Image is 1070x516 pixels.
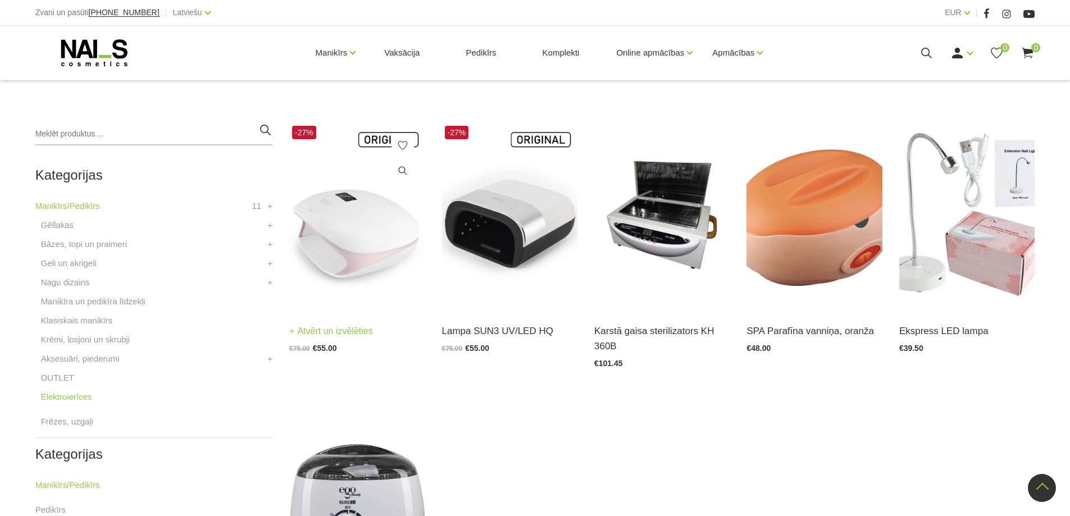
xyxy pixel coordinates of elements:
a: Aksesuāri, piederumi [41,352,120,366]
a: OUTLET [41,371,74,385]
a: Lampa SUN3 UV/LED HQ [442,323,577,339]
a: [PHONE_NUMBER] [89,8,160,17]
a: + [267,238,272,251]
a: + [267,352,272,366]
span: 0 [1031,43,1040,52]
h2: Kategorijas [35,168,272,182]
h2: Kategorijas [35,447,272,462]
span: €101.45 [594,359,623,368]
img: Tips:UV LAMPAZīmola nosaukums:SUNUVModeļa numurs: SUNUV4Profesionālā UV/Led lampa.Garantija: 1 ga... [289,123,425,309]
input: Meklēt produktus ... [35,123,272,145]
a: Elektroierīces [41,390,92,404]
a: Manikīrs [316,30,348,75]
a: + [267,257,272,270]
span: €55.00 [313,344,337,353]
a: Pedikīrs [457,26,505,80]
a: + [267,199,272,213]
a: Atvērt un izvēlēties [289,323,373,339]
a: Gēllakas [41,218,74,232]
a: Karstā gaisa sterilizators KH 360B [594,323,730,354]
span: €75.00 [289,345,310,353]
img: Karstā gaisa sterilizatoru var izmantot skaistumkopšanas salonos, manikīra kabinetos, ēdināšanas ... [594,123,730,309]
a: Nagu dizains [41,276,90,289]
span: €39.50 [899,344,923,353]
span: €75.00 [442,345,463,353]
a: Manikīra un pedikīra līdzekļi [41,295,145,308]
span: €55.00 [465,344,489,353]
a: 0 [1021,46,1035,60]
a: Bāzes, topi un praimeri [41,238,127,251]
a: Klasiskais manikīrs [41,314,113,327]
a: Apmācības [712,30,754,75]
span: 11 [252,199,261,213]
a: Frēzes, uzgaļi [41,415,93,428]
span: | [165,6,167,20]
a: Manikīrs/Pedikīrs [35,199,100,213]
a: + [267,218,272,232]
a: Komplekti [534,26,589,80]
a: EUR [945,6,962,19]
a: Krēmi, losjoni un skrubji [41,333,130,346]
div: Zvani un pasūti [35,6,160,20]
span: 0 [1000,43,1009,52]
img: Modelis: SUNUV 3Jauda: 48WViļņu garums: 365+405nmKalpošanas ilgums: 50000 HRSPogas vadība:10s/30s... [442,123,577,309]
span: €48.00 [746,344,771,353]
a: Online apmācības [616,30,684,75]
a: + [267,276,272,289]
a: SPA Parafīna vanniņa, oranža [746,323,882,339]
a: Geli un akrigeli [41,257,97,270]
a: Latviešu [173,6,202,19]
a: Manikīrs/Pedikīrs [35,478,100,492]
span: -27% [292,126,316,139]
a: 0 [990,46,1004,60]
img: Ekspress LED lampa.Ideāli piemērota šī brīža aktuālākajai gēla nagu pieaudzēšanas metodei - ekspr... [899,123,1035,309]
img: Parafīna vanniņa roku un pēdu procedūrām. Parafīna aplikācijas momentāli padara ādu ļoti zīdainu,... [746,123,882,309]
a: Vaksācija [375,26,429,80]
span: -27% [445,126,469,139]
a: Ekspress LED lampa [899,323,1035,339]
span: | [976,6,978,20]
